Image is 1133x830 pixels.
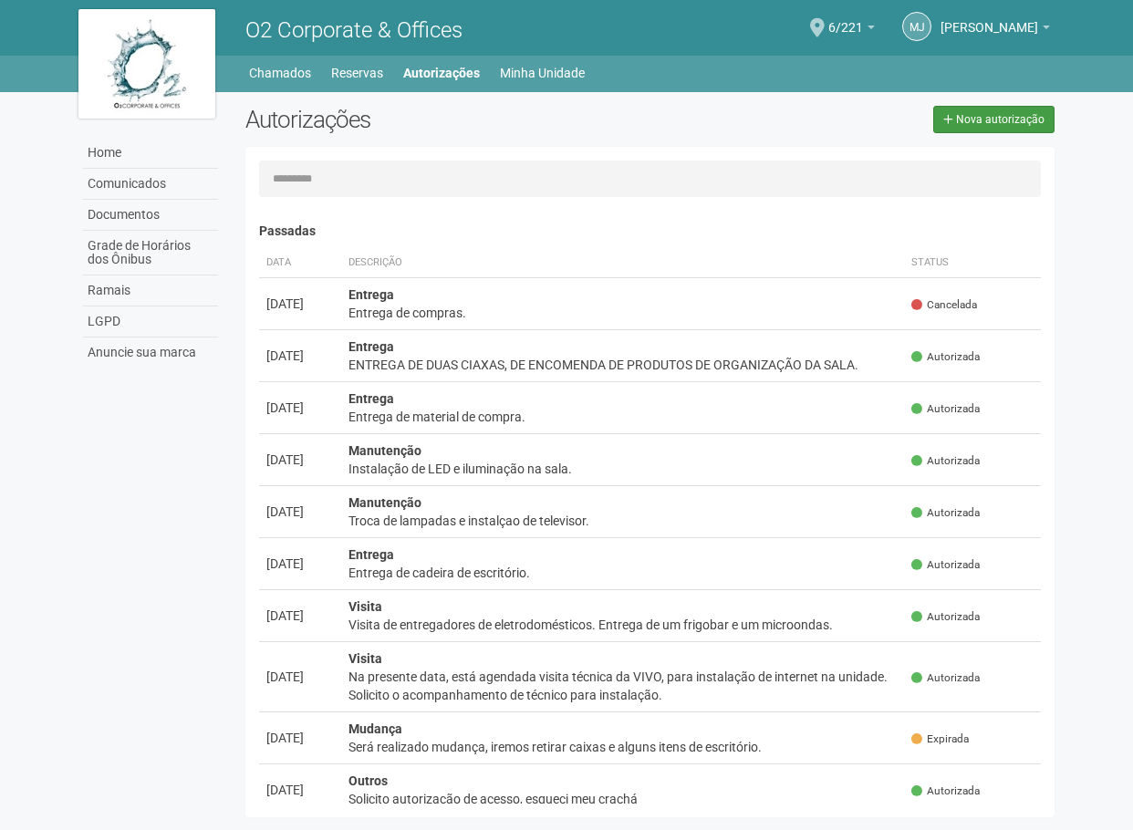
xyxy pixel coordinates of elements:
[83,231,218,275] a: Grade de Horários dos Ônibus
[348,495,421,510] strong: Manutenção
[348,651,382,666] strong: Visita
[348,721,402,736] strong: Mudança
[266,729,334,747] div: [DATE]
[904,248,1041,278] th: Status
[266,503,334,521] div: [DATE]
[245,17,463,43] span: O2 Corporate & Offices
[911,349,980,365] span: Autorizada
[83,306,218,337] a: LGPD
[911,505,980,521] span: Autorizada
[403,60,480,86] a: Autorizações
[911,609,980,625] span: Autorizada
[911,401,980,417] span: Autorizada
[266,607,334,625] div: [DATE]
[83,337,218,368] a: Anuncie sua marca
[911,557,980,573] span: Autorizada
[266,668,334,686] div: [DATE]
[348,443,421,458] strong: Manutenção
[348,668,897,704] div: Na presente data, está agendada visita técnica da VIVO, para instalação de internet na unidade. S...
[83,200,218,231] a: Documentos
[266,399,334,417] div: [DATE]
[348,339,394,354] strong: Entrega
[348,564,897,582] div: Entrega de cadeira de escritório.
[348,773,388,788] strong: Outros
[259,248,341,278] th: Data
[348,790,897,808] div: Solicito autorização de acesso, esqueci meu crachá
[259,224,1041,238] h4: Passadas
[266,451,334,469] div: [DATE]
[348,616,897,634] div: Visita de entregadores de eletrodomésticos. Entrega de um frigobar e um microondas.
[911,670,980,686] span: Autorizada
[500,60,585,86] a: Minha Unidade
[348,547,394,562] strong: Entrega
[911,297,977,313] span: Cancelada
[828,23,875,37] a: 6/221
[266,781,334,799] div: [DATE]
[266,347,334,365] div: [DATE]
[78,9,215,119] img: logo.jpg
[341,248,904,278] th: Descrição
[911,731,969,747] span: Expirada
[83,169,218,200] a: Comunicados
[331,60,383,86] a: Reservas
[911,453,980,469] span: Autorizada
[902,12,931,41] a: MJ
[348,512,897,530] div: Troca de lampadas e instalçao de televisor.
[941,3,1038,35] span: Mário José Reis Britto
[83,275,218,306] a: Ramais
[941,23,1050,37] a: [PERSON_NAME]
[245,106,636,133] h2: Autorizações
[933,106,1055,133] a: Nova autorização
[348,460,897,478] div: Instalação de LED e iluminação na sala.
[911,783,980,799] span: Autorizada
[249,60,311,86] a: Chamados
[348,599,382,614] strong: Visita
[348,287,394,302] strong: Entrega
[348,304,897,322] div: Entrega de compras.
[956,113,1045,126] span: Nova autorização
[348,408,897,426] div: Entrega de material de compra.
[348,391,394,406] strong: Entrega
[348,738,897,756] div: Será realizado mudança, iremos retirar caixas e alguns itens de escritório.
[266,295,334,313] div: [DATE]
[83,138,218,169] a: Home
[828,3,863,35] span: 6/221
[348,356,897,374] div: ENTREGA DE DUAS CIAXAS, DE ENCOMENDA DE PRODUTOS DE ORGANIZAÇÃO DA SALA.
[266,555,334,573] div: [DATE]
